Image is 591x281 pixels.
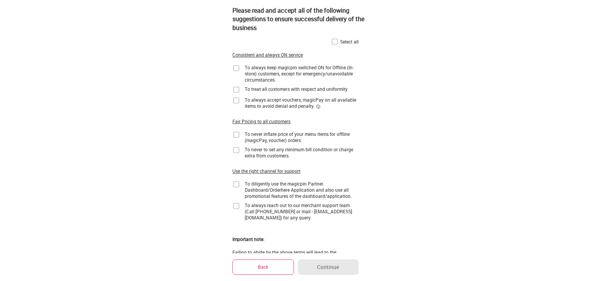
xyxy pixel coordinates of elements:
[232,259,294,274] button: Back
[232,86,240,94] img: home-delivery-unchecked-checkbox-icon.f10e6f61.svg
[316,104,321,109] img: informationCircleBlack.2195f373.svg
[232,202,240,210] img: home-delivery-unchecked-checkbox-icon.f10e6f61.svg
[245,97,359,109] div: To always accept vouchers, magicPay on all available items to avoid denial and penalty.
[245,64,359,83] div: To always keep magicpin switched ON for Offline (In-store) customers, except for emergency/unavoi...
[245,202,359,221] div: To always reach out to our merchant support team (Call [PHONE_NUMBER] or mail - [EMAIL_ADDRESS][D...
[232,52,303,58] div: Consistent and always ON service
[232,118,290,125] div: Fair Pricing to all customers
[245,181,359,199] div: To diligently use the magicpin Partner Dashboard/Orderhere Application and also use all promotion...
[232,168,301,174] div: Use the right channel for support
[232,181,240,188] img: home-delivery-unchecked-checkbox-icon.f10e6f61.svg
[245,146,359,159] div: To never to set any minimum bill condition or charge extra from customers.
[331,38,339,45] img: home-delivery-unchecked-checkbox-icon.f10e6f61.svg
[298,259,359,275] button: Continue
[232,64,240,72] img: home-delivery-unchecked-checkbox-icon.f10e6f61.svg
[232,131,240,139] img: home-delivery-unchecked-checkbox-icon.f10e6f61.svg
[340,38,359,45] div: Select all
[232,236,264,243] div: Important note:
[245,131,359,143] div: To never inflate price of your menu items for offline (magicPay, voucher) orders.
[232,97,240,104] img: home-delivery-unchecked-checkbox-icon.f10e6f61.svg
[232,146,240,154] img: home-delivery-unchecked-checkbox-icon.f10e6f61.svg
[245,86,348,92] div: To treat all customers with respect and uniformity.
[232,249,359,261] div: Failing to abide by the above terms will lead to the termination of your association with magicpin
